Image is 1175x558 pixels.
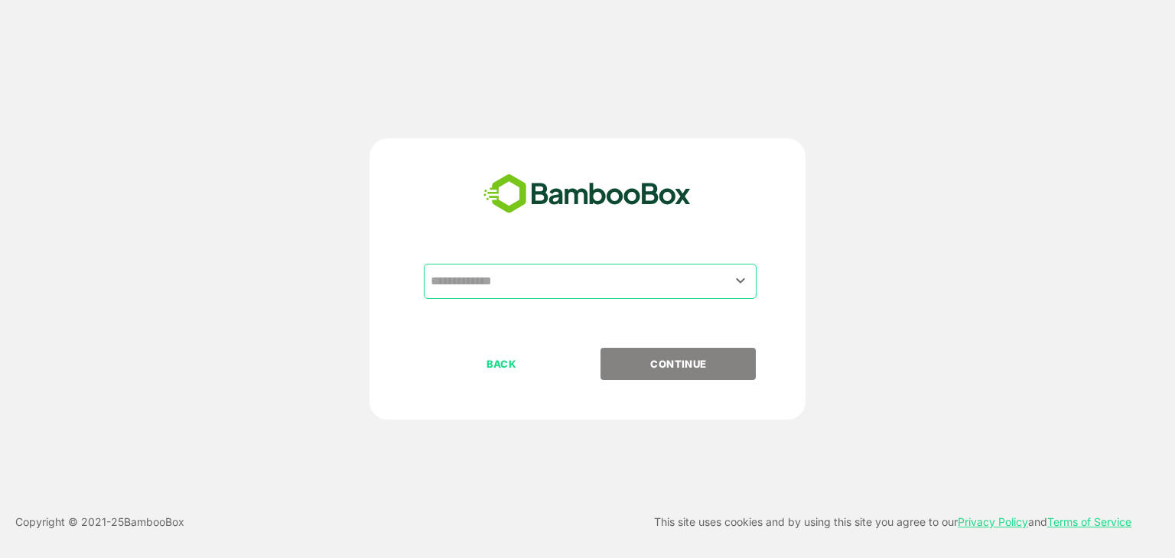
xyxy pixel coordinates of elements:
a: Terms of Service [1047,515,1131,528]
p: Copyright © 2021- 25 BambooBox [15,513,184,531]
a: Privacy Policy [958,515,1028,528]
button: CONTINUE [601,348,756,380]
img: bamboobox [475,169,699,219]
button: Open [731,271,751,291]
p: BACK [425,355,578,372]
button: BACK [424,348,579,380]
p: This site uses cookies and by using this site you agree to our and [654,513,1131,531]
p: CONTINUE [602,355,755,372]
